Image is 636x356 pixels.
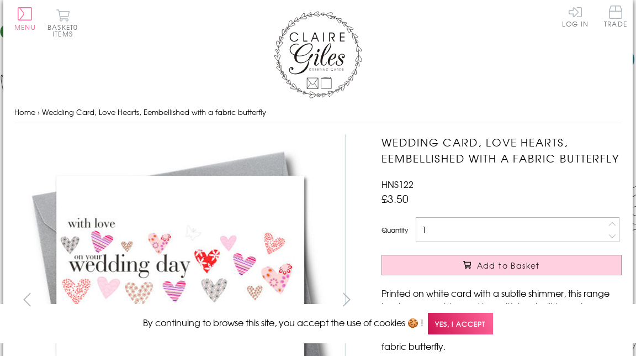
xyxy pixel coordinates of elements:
[42,107,266,117] span: Wedding Card, Love Hearts, Eembellished with a fabric butterfly
[381,286,622,353] p: Printed on white card with a subtle shimmer, this range has large graphics and beautiful embellis...
[381,255,622,275] button: Add to Basket
[52,22,78,39] span: 0 items
[428,313,493,334] span: Yes, I accept
[14,101,622,124] nav: breadcrumbs
[381,177,414,191] span: HNS122
[381,134,622,166] h1: Wedding Card, Love Hearts, Eembellished with a fabric butterfly
[14,7,36,30] button: Menu
[604,6,627,29] a: Trade
[14,287,39,312] button: prev
[335,287,359,312] button: next
[381,191,409,206] span: £3.50
[14,22,36,32] span: Menu
[14,107,35,117] a: Home
[477,260,540,271] span: Add to Basket
[562,6,589,27] a: Log In
[381,225,408,235] label: Quantity
[38,107,40,117] span: ›
[47,9,78,37] button: Basket0 items
[274,11,362,98] img: Claire Giles Greetings Cards
[604,6,627,27] span: Trade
